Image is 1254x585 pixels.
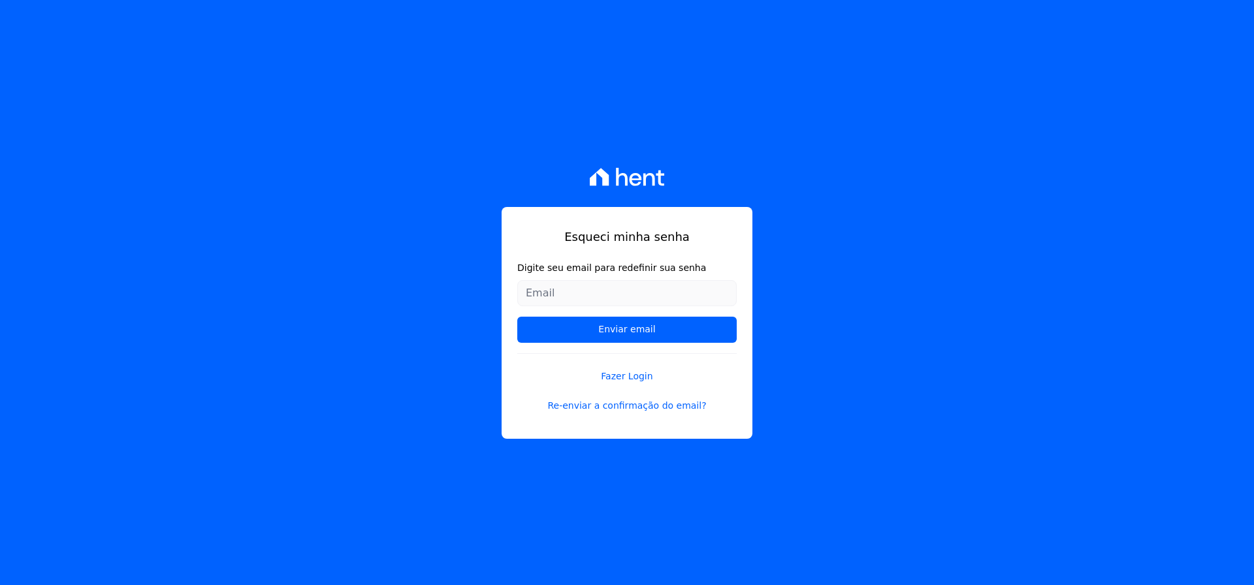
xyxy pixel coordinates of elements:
a: Re-enviar a confirmação do email? [517,399,737,413]
a: Fazer Login [517,353,737,383]
input: Email [517,280,737,306]
input: Enviar email [517,317,737,343]
h1: Esqueci minha senha [517,228,737,245]
label: Digite seu email para redefinir sua senha [517,261,737,275]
